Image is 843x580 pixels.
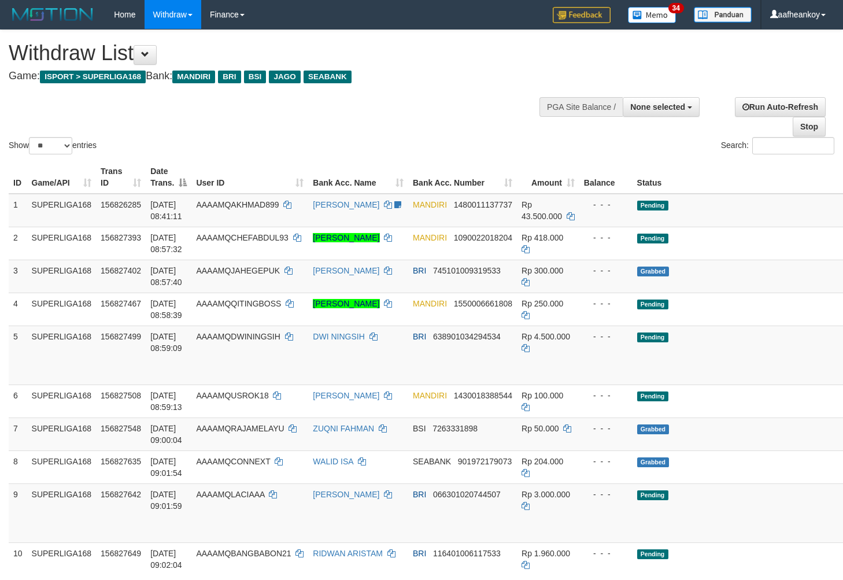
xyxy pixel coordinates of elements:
span: JAGO [269,71,300,83]
span: MANDIRI [413,299,447,308]
span: BRI [218,71,241,83]
td: 8 [9,450,27,483]
span: MANDIRI [413,200,447,209]
td: SUPERLIGA168 [27,418,97,450]
span: BRI [413,490,426,499]
span: Grabbed [637,424,670,434]
span: 156827642 [101,490,141,499]
span: Rp 250.000 [522,299,563,308]
span: MANDIRI [413,233,447,242]
th: Bank Acc. Name: activate to sort column ascending [308,161,408,194]
span: Pending [637,549,668,559]
span: Pending [637,201,668,210]
span: 156826285 [101,200,141,209]
span: Grabbed [637,267,670,276]
input: Search: [752,137,834,154]
span: AAAAMQDWININGSIH [196,332,280,341]
span: Rp 100.000 [522,391,563,400]
span: Pending [637,333,668,342]
span: Rp 300.000 [522,266,563,275]
div: - - - [584,232,628,243]
span: Rp 50.000 [522,424,559,433]
span: [DATE] 08:57:32 [150,233,182,254]
span: AAAAMQLACIAAA [196,490,264,499]
span: [DATE] 08:59:09 [150,332,182,353]
td: SUPERLIGA168 [27,483,97,542]
td: SUPERLIGA168 [27,227,97,260]
td: 7 [9,418,27,450]
span: Rp 204.000 [522,457,563,466]
div: - - - [584,298,628,309]
span: AAAAMQCHEFABDUL93 [196,233,289,242]
td: 3 [9,260,27,293]
img: MOTION_logo.png [9,6,97,23]
a: [PERSON_NAME] [313,299,379,308]
th: Amount: activate to sort column ascending [517,161,579,194]
span: [DATE] 09:01:59 [150,490,182,511]
span: 156827508 [101,391,141,400]
span: 156827467 [101,299,141,308]
span: BRI [413,332,426,341]
th: Game/API: activate to sort column ascending [27,161,97,194]
span: Copy 1480011137737 to clipboard [454,200,512,209]
span: [DATE] 08:57:40 [150,266,182,287]
span: Copy 1430018388544 to clipboard [454,391,512,400]
th: Trans ID: activate to sort column ascending [96,161,146,194]
a: [PERSON_NAME] [313,233,379,242]
div: - - - [584,331,628,342]
span: 156827402 [101,266,141,275]
span: 156827635 [101,457,141,466]
label: Show entries [9,137,97,154]
div: - - - [584,548,628,559]
td: 5 [9,326,27,385]
span: Copy 901972179073 to clipboard [458,457,512,466]
span: Copy 116401006117533 to clipboard [433,549,501,558]
th: User ID: activate to sort column ascending [191,161,308,194]
div: - - - [584,199,628,210]
span: Rp 4.500.000 [522,332,570,341]
td: SUPERLIGA168 [27,385,97,418]
td: 1 [9,194,27,227]
span: [DATE] 09:02:04 [150,549,182,570]
span: AAAAMQUSROK18 [196,391,268,400]
a: WALID ISA [313,457,353,466]
h4: Game: Bank: [9,71,550,82]
td: SUPERLIGA168 [27,194,97,227]
span: AAAAMQQITINGBOSS [196,299,281,308]
button: None selected [623,97,700,117]
span: [DATE] 09:00:04 [150,424,182,445]
span: 156827393 [101,233,141,242]
span: SEABANK [304,71,352,83]
span: AAAAMQJAHEGEPUK [196,266,280,275]
span: BSI [413,424,426,433]
span: Copy 638901034294534 to clipboard [433,332,501,341]
span: BRI [413,266,426,275]
span: AAAAMQBANGBABON21 [196,549,291,558]
span: Rp 1.960.000 [522,549,570,558]
img: panduan.png [694,7,752,23]
div: - - - [584,456,628,467]
a: [PERSON_NAME] [313,490,379,499]
td: 6 [9,385,27,418]
span: [DATE] 08:59:13 [150,391,182,412]
select: Showentries [29,137,72,154]
span: Grabbed [637,457,670,467]
span: None selected [630,102,685,112]
span: [DATE] 08:58:39 [150,299,182,320]
span: 156827548 [101,424,141,433]
td: SUPERLIGA168 [27,326,97,385]
span: 156827499 [101,332,141,341]
span: Rp 3.000.000 [522,490,570,499]
span: [DATE] 08:41:11 [150,200,182,221]
span: ISPORT > SUPERLIGA168 [40,71,146,83]
span: Copy 1550006661808 to clipboard [454,299,512,308]
span: Copy 7263331898 to clipboard [432,424,478,433]
div: PGA Site Balance / [539,97,623,117]
span: AAAAMQAKHMAD899 [196,200,279,209]
th: Date Trans.: activate to sort column descending [146,161,191,194]
img: Button%20Memo.svg [628,7,676,23]
td: SUPERLIGA168 [27,260,97,293]
span: BRI [413,549,426,558]
th: ID [9,161,27,194]
span: 34 [668,3,684,13]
